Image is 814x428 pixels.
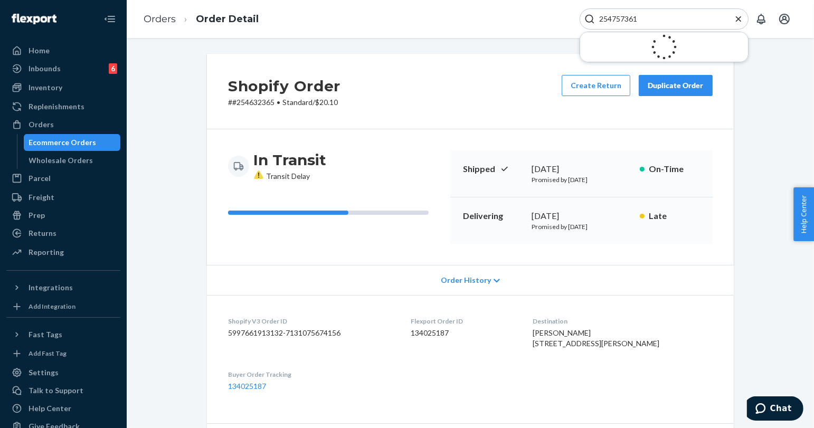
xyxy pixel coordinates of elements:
div: Settings [29,367,59,378]
button: Close Navigation [99,8,120,30]
div: Freight [29,192,54,203]
input: Search Input [595,14,725,24]
iframe: Opens a widget where you can chat to one of our agents [747,396,803,423]
div: Inbounds [29,63,61,74]
ol: breadcrumbs [135,4,267,35]
a: Reporting [6,244,120,261]
a: Inbounds6 [6,60,120,77]
a: Help Center [6,400,120,417]
dt: Flexport Order ID [411,317,516,326]
div: Inventory [29,82,62,93]
div: Replenishments [29,101,84,112]
div: Reporting [29,247,64,258]
div: Duplicate Order [648,80,704,91]
p: Shipped [463,163,523,175]
a: Home [6,42,120,59]
p: Promised by [DATE] [532,222,631,231]
button: Create Return [562,75,630,96]
div: Talk to Support [29,385,83,396]
div: 6 [109,63,117,74]
span: • [277,98,280,107]
div: [DATE] [532,163,631,175]
div: Add Integration [29,302,75,311]
button: Duplicate Order [639,75,713,96]
div: [DATE] [532,210,631,222]
a: Settings [6,364,120,381]
a: Add Integration [6,300,120,313]
button: Fast Tags [6,326,120,343]
h3: In Transit [253,150,326,169]
div: Fast Tags [29,329,62,340]
div: Parcel [29,173,51,184]
div: Ecommerce Orders [29,137,97,148]
span: Order History [441,275,491,286]
a: Order Detail [196,13,259,25]
button: Open notifications [751,8,772,30]
div: Prep [29,210,45,221]
div: Orders [29,119,54,130]
a: Replenishments [6,98,120,115]
div: Returns [29,228,56,239]
a: Freight [6,189,120,206]
div: Integrations [29,282,73,293]
img: Flexport logo [12,14,56,24]
dt: Shopify V3 Order ID [228,317,394,326]
a: Prep [6,207,120,224]
dt: Buyer Order Tracking [228,370,394,379]
a: Ecommerce Orders [24,134,121,151]
dd: 134025187 [411,328,516,338]
p: Promised by [DATE] [532,175,631,184]
a: Orders [144,13,176,25]
button: Open account menu [774,8,795,30]
p: Late [649,210,700,222]
h2: Shopify Order [228,75,340,97]
p: # #254632365 / $20.10 [228,97,340,108]
div: Help Center [29,403,71,414]
span: Transit Delay [253,172,310,180]
a: Orders [6,116,120,133]
button: Close Search [733,14,744,25]
a: Returns [6,225,120,242]
a: 134025187 [228,382,266,391]
p: Delivering [463,210,523,222]
button: Help Center [793,187,814,241]
span: [PERSON_NAME] [STREET_ADDRESS][PERSON_NAME] [533,328,659,348]
dd: 5997661913132-7131075674156 [228,328,394,338]
div: Wholesale Orders [29,155,93,166]
a: Inventory [6,79,120,96]
svg: Search Icon [584,14,595,24]
p: On-Time [649,163,700,175]
button: Talk to Support [6,382,120,399]
button: Integrations [6,279,120,296]
a: Wholesale Orders [24,152,121,169]
a: Parcel [6,170,120,187]
div: Add Fast Tag [29,349,67,358]
div: Home [29,45,50,56]
span: Standard [282,98,313,107]
dt: Destination [533,317,713,326]
a: Add Fast Tag [6,347,120,360]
